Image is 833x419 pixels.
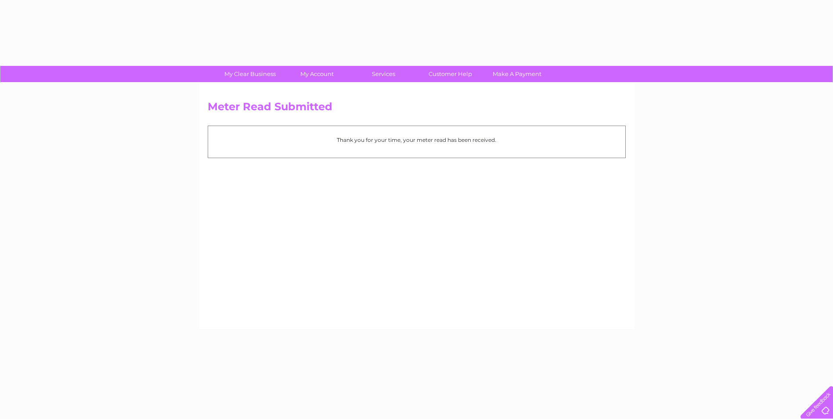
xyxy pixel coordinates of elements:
[347,66,420,82] a: Services
[214,66,286,82] a: My Clear Business
[481,66,553,82] a: Make A Payment
[281,66,353,82] a: My Account
[213,136,621,144] p: Thank you for your time, your meter read has been received.
[414,66,487,82] a: Customer Help
[208,101,626,117] h2: Meter Read Submitted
